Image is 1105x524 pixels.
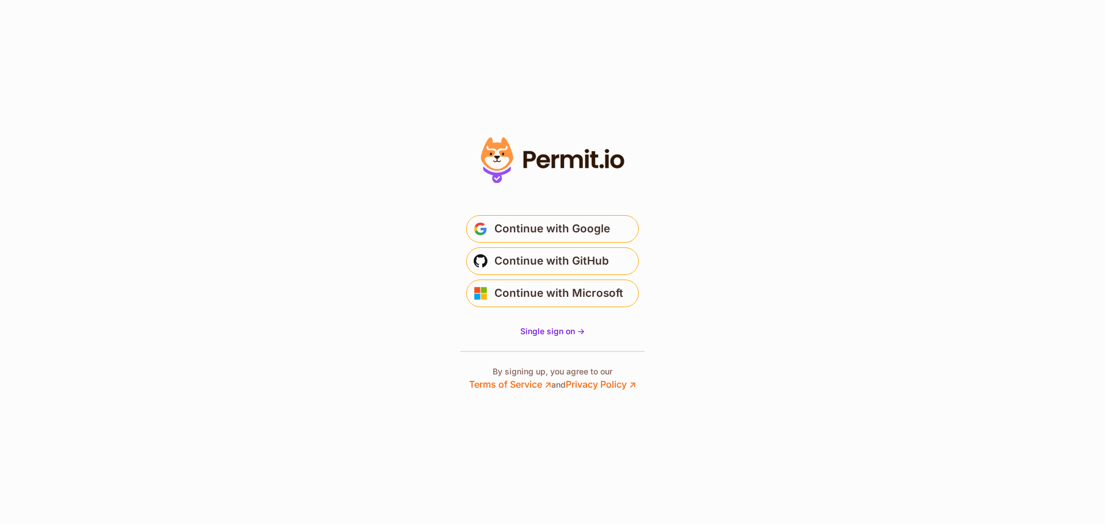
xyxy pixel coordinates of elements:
span: Single sign on -> [520,326,585,336]
button: Continue with Google [466,215,639,243]
button: Continue with Microsoft [466,280,639,307]
span: Continue with Microsoft [494,284,623,303]
a: Terms of Service ↗ [469,378,551,390]
button: Continue with GitHub [466,247,639,275]
span: Continue with Google [494,220,610,238]
p: By signing up, you agree to our and [469,366,636,391]
a: Privacy Policy ↗ [566,378,636,390]
a: Single sign on -> [520,326,585,337]
span: Continue with GitHub [494,252,609,270]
